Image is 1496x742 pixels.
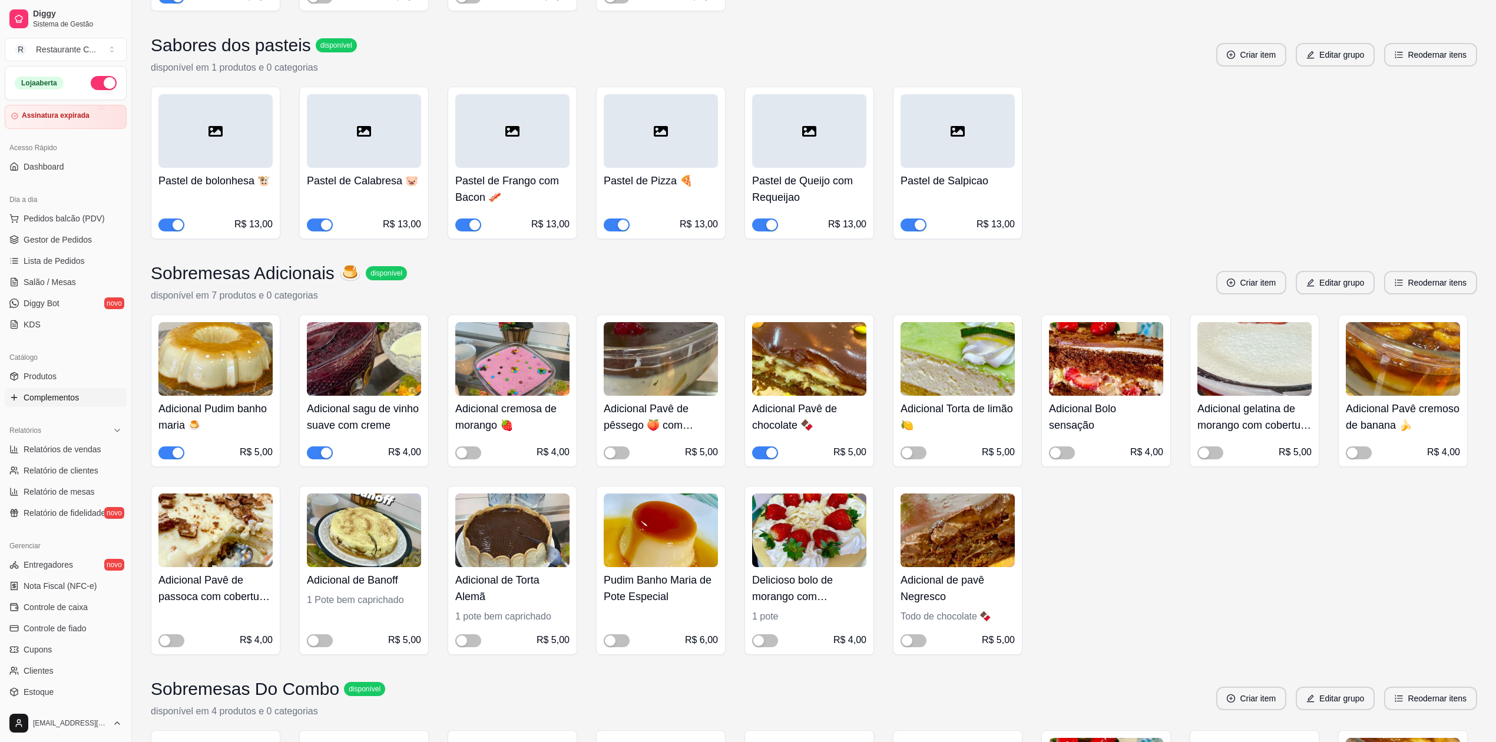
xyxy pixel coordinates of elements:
img: product-image [1346,322,1460,396]
div: Acesso Rápido [5,138,127,157]
span: edit [1306,694,1315,703]
button: editEditar grupo [1296,271,1375,294]
div: R$ 4,00 [240,633,273,647]
h4: Pastel de Frango com Bacon 🥓 [455,173,570,206]
div: R$ 4,00 [537,445,570,459]
span: Relatórios de vendas [24,443,101,455]
h4: Adicional Pavê de passoca com cobertura de KitKat [158,572,273,605]
div: R$ 13,00 [383,217,421,231]
div: Todo de chocolate 🍫 [901,609,1015,624]
div: R$ 13,00 [234,217,273,231]
span: Entregadores [24,559,73,571]
button: Pedidos balcão (PDV) [5,209,127,228]
a: Nota Fiscal (NFC-e) [5,577,127,595]
div: R$ 5,00 [982,633,1015,647]
a: Lista de Pedidos [5,251,127,270]
img: product-image [158,493,273,567]
button: ordered-listReodernar itens [1384,687,1477,710]
a: Controle de fiado [5,619,127,638]
a: DiggySistema de Gestão [5,5,127,33]
img: product-image [604,322,718,396]
span: Estoque [24,686,54,698]
button: editEditar grupo [1296,687,1375,710]
span: Relatório de clientes [24,465,98,476]
a: Salão / Mesas [5,273,127,291]
button: plus-circleCriar item [1216,43,1286,67]
p: disponível em 4 produtos e 0 categorias [151,704,385,718]
span: Complementos [24,392,79,403]
img: product-image [1049,322,1163,396]
span: Produtos [24,370,57,382]
div: R$ 13,00 [680,217,718,231]
article: Assinatura expirada [22,111,90,120]
img: product-image [901,493,1015,567]
a: Gestor de Pedidos [5,230,127,249]
img: product-image [752,493,866,567]
span: Lista de Pedidos [24,255,85,267]
img: product-image [307,493,421,567]
div: R$ 13,00 [531,217,570,231]
div: R$ 5,00 [388,633,421,647]
h4: Adicional Torta de limão 🍋 [901,400,1015,433]
a: Estoque [5,683,127,701]
a: Produtos [5,367,127,386]
div: Catálogo [5,348,127,367]
h4: Pudim Banho Maria de Pote Especial [604,572,718,605]
img: product-image [455,493,570,567]
button: ordered-listReodernar itens [1384,271,1477,294]
span: plus-circle [1227,51,1235,59]
span: Controle de caixa [24,601,88,613]
span: Gestor de Pedidos [24,234,92,246]
span: Nota Fiscal (NFC-e) [24,580,97,592]
span: R [15,44,27,55]
span: Diggy Bot [24,297,59,309]
span: KDS [24,319,41,330]
img: product-image [604,493,718,567]
div: R$ 5,00 [833,445,866,459]
h4: Adicional de pavê Negresco [901,572,1015,605]
a: Complementos [5,388,127,407]
span: Dashboard [24,161,64,173]
a: KDS [5,315,127,334]
div: 1 pote [752,609,866,624]
button: Alterar Status [91,76,117,90]
h4: Pastel de Calabresa 🐷 [307,173,421,189]
a: Relatório de mesas [5,482,127,501]
h4: Adicional Pavê de pêssego 🍑 com cobertura de chocolate 🍫 [604,400,718,433]
div: R$ 13,00 [828,217,866,231]
div: Loja aberta [15,77,64,90]
span: Salão / Mesas [24,276,76,288]
div: R$ 5,00 [240,445,273,459]
span: ordered-list [1395,279,1403,287]
h4: Pastel de bolonhesa 🐮 [158,173,273,189]
a: Dashboard [5,157,127,176]
button: ordered-listReodernar itens [1384,43,1477,67]
h4: Adicional gelatina de morango com cobertura especial [1197,400,1312,433]
span: Relatório de fidelidade [24,507,105,519]
span: [EMAIL_ADDRESS][DOMAIN_NAME] [33,718,108,728]
div: Restaurante C ... [36,44,96,55]
div: Gerenciar [5,536,127,555]
a: Relatório de clientes [5,461,127,480]
button: plus-circleCriar item [1216,687,1286,710]
h4: Adicional Pavê cremoso de banana 🍌 [1346,400,1460,433]
div: R$ 5,00 [685,445,718,459]
span: edit [1306,279,1315,287]
h4: Adicional Pavê de chocolate 🍫 [752,400,866,433]
h4: Delicioso bolo de morango com Chocolate Branco [752,572,866,605]
a: Relatório de fidelidadenovo [5,503,127,522]
a: Entregadoresnovo [5,555,127,574]
h3: Sobremesas Adicionais 🍮 [151,263,361,284]
h3: Sabores dos pasteis [151,35,311,56]
h4: Adicional cremosa de morango 🍓 [455,400,570,433]
img: product-image [158,322,273,396]
img: product-image [901,322,1015,396]
h4: Adicional de Torta Alemã [455,572,570,605]
h4: Pastel de Salpicao [901,173,1015,189]
button: [EMAIL_ADDRESS][DOMAIN_NAME] [5,709,127,737]
div: R$ 13,00 [977,217,1015,231]
span: disponível [346,684,383,694]
h4: Pastel de Queijo com Requeijao [752,173,866,206]
div: R$ 5,00 [1279,445,1312,459]
a: Controle de caixa [5,598,127,617]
